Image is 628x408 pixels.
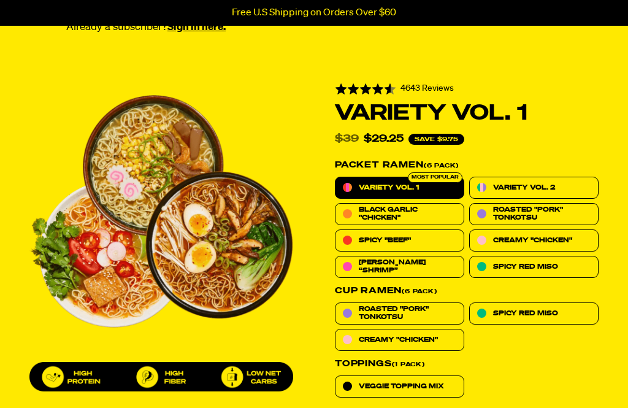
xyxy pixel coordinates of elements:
[335,287,599,295] label: (6 Pack)
[359,184,419,191] span: Variety Vol. 1
[408,134,464,145] span: Save $9.75
[493,263,558,271] span: Spicy Red Miso
[359,383,444,390] span: Veggie Topping Mix
[335,360,391,368] o: Toppings
[232,7,396,18] p: Free U.S Shipping on Orders Over $60
[493,206,591,221] span: Roasted "Pork" Tonkotsu
[400,84,454,93] span: 4643 Reviews
[335,161,424,169] o: Packet Ramen
[359,237,411,244] span: Spicy "Beef"
[335,161,599,169] label: (6 Pack)
[335,105,599,123] h1: Variety Vol. 1
[167,22,226,33] a: Sign in here.
[335,134,359,144] del: $39
[359,336,438,344] span: Creamy "Chicken"
[335,287,402,295] o: Cup Ramen
[364,134,404,144] div: $29.25
[493,237,572,244] span: Creamy "Chicken"
[29,80,293,344] img: Variety Vol. 1
[493,310,558,317] span: Spicy Red Miso
[29,22,262,33] p: Already a subscriber?
[359,206,456,221] span: Black Garlic "Chicken"
[359,259,456,274] span: [PERSON_NAME] “Shrimp”
[408,172,462,183] div: Most Popular
[493,184,555,191] span: Variety Vol. 2
[335,360,599,368] label: (1 pack)
[359,306,456,321] span: Roasted "Pork" Tonkotsu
